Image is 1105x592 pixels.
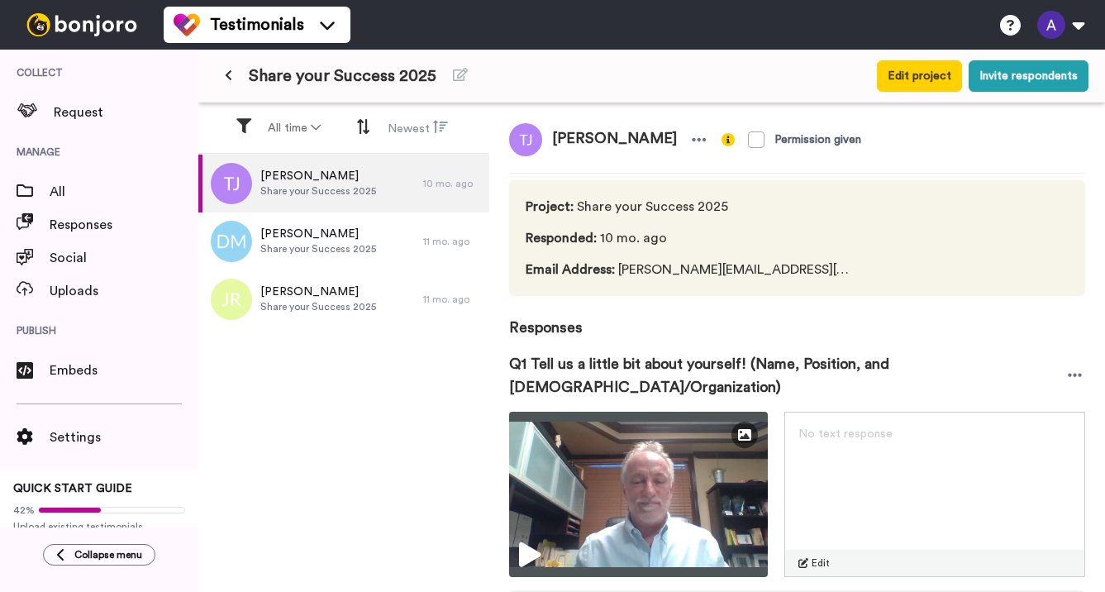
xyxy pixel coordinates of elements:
[526,232,597,245] span: Responded :
[260,184,376,198] span: Share your Success 2025
[74,548,142,561] span: Collapse menu
[526,263,615,276] span: Email Address :
[50,248,198,268] span: Social
[13,483,132,494] span: QUICK START GUIDE
[13,520,185,533] span: Upload existing testimonials
[249,64,436,88] span: Share your Success 2025
[260,168,376,184] span: [PERSON_NAME]
[423,235,481,248] div: 11 mo. ago
[260,226,376,242] span: [PERSON_NAME]
[20,13,144,36] img: bj-logo-header-white.svg
[423,293,481,306] div: 11 mo. ago
[378,112,458,144] button: Newest
[526,200,574,213] span: Project :
[722,133,735,146] img: info-yellow.svg
[526,197,854,217] span: Share your Success 2025
[423,177,481,190] div: 10 mo. ago
[509,296,1085,339] span: Responses
[798,428,893,440] span: No text response
[258,113,331,143] button: All time
[969,60,1088,92] button: Invite respondents
[542,123,687,156] span: [PERSON_NAME]
[211,221,252,262] img: dm.png
[50,360,198,380] span: Embeds
[260,284,376,300] span: [PERSON_NAME]
[211,163,252,204] img: tj.png
[50,182,198,202] span: All
[43,544,155,566] button: Collapse menu
[50,281,198,301] span: Uploads
[509,412,768,577] img: fe724374-c2cc-4c05-9973-6956c853add0-thumbnail_full-1727730730.jpg
[774,131,861,148] div: Permission given
[13,504,35,517] span: 42%
[526,228,854,248] span: 10 mo. ago
[526,260,854,279] span: [PERSON_NAME][EMAIL_ADDRESS][PERSON_NAME][DOMAIN_NAME]
[198,212,489,270] a: [PERSON_NAME]Share your Success 202511 mo. ago
[174,12,200,38] img: tm-color.svg
[509,123,542,156] img: tj.png
[50,427,198,447] span: Settings
[877,60,962,92] button: Edit project
[198,270,489,328] a: [PERSON_NAME]Share your Success 202511 mo. ago
[812,556,830,570] span: Edit
[260,300,376,313] span: Share your Success 2025
[210,13,304,36] span: Testimonials
[211,279,252,320] img: jr.png
[198,155,489,212] a: [PERSON_NAME]Share your Success 202510 mo. ago
[54,103,198,122] span: Request
[509,352,1065,399] span: Q1 Tell us a little bit about yourself! (Name, Position, and [DEMOGRAPHIC_DATA]/Organization)
[260,242,376,255] span: Share your Success 2025
[50,215,198,235] span: Responses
